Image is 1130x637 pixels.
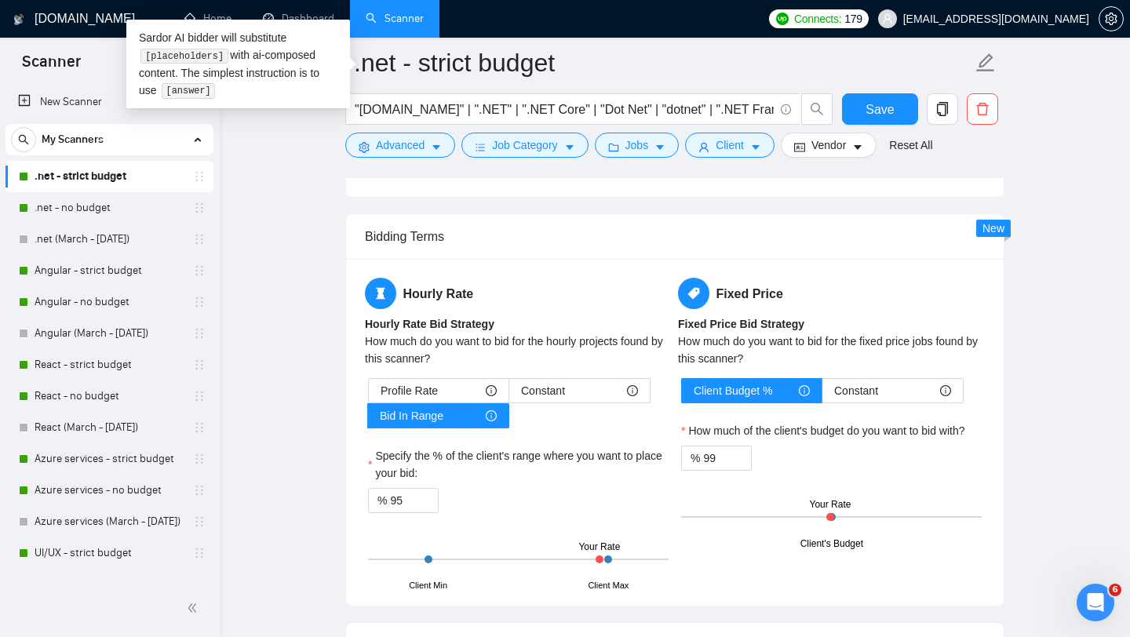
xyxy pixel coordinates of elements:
a: .net - no budget [35,192,184,224]
span: setting [1099,13,1123,25]
a: homeHome [184,12,231,25]
a: Angular (March - [DATE]) [35,318,184,349]
span: info-circle [486,410,497,421]
a: React (March - [DATE]) [35,412,184,443]
span: caret-down [564,141,575,153]
span: info-circle [627,385,638,396]
span: Client [716,136,744,154]
div: Your Rate [809,497,851,512]
span: folder [608,141,619,153]
a: Azure services (March - [DATE]) [35,506,184,537]
span: holder [193,453,206,465]
div: Client Max [588,579,629,592]
a: searchScanner [366,12,424,25]
div: Your Rate [578,540,620,555]
a: New Scanner [18,86,201,118]
li: New Scanner [5,86,213,118]
div: Client's Budget [800,537,863,551]
a: React - no budget [35,380,184,412]
span: Bid In Range [380,404,443,428]
a: Reset All [889,136,932,154]
span: Job Category [492,136,557,154]
span: Client Budget % [694,379,772,402]
button: userClientcaret-down [685,133,775,158]
span: double-left [187,600,202,616]
span: info-circle [799,385,810,396]
button: folderJobscaret-down [595,133,680,158]
span: bars [475,141,486,153]
label: How much of the client's budget do you want to bid with? [681,422,965,439]
span: search [802,102,832,116]
button: barsJob Categorycaret-down [461,133,588,158]
input: How much of the client's budget do you want to bid with? [703,446,751,470]
span: caret-down [654,141,665,153]
a: Azure services - no budget [35,475,184,506]
button: settingAdvancedcaret-down [345,133,455,158]
div: Client Min [409,579,447,592]
span: holder [193,484,206,497]
span: Constant [521,379,565,402]
h5: Hourly Rate [365,278,672,309]
span: user [882,13,893,24]
span: holder [193,515,206,528]
span: holder [193,390,206,402]
a: Angular - no budget [35,286,184,318]
span: holder [193,547,206,559]
label: Specify the % of the client's range where you want to place your bid: [368,447,669,482]
button: delete [967,93,998,125]
span: 179 [844,10,862,27]
span: Constant [834,379,878,402]
button: Save [842,93,918,125]
span: Jobs [625,136,649,154]
a: .net (March - [DATE]) [35,224,184,255]
button: search [11,127,36,152]
span: user [698,141,709,153]
span: holder [193,233,206,246]
input: Specify the % of the client's range where you want to place your bid: [390,489,438,512]
span: Scanner [9,50,93,83]
a: setting [1099,13,1124,25]
a: dashboardDashboard [263,12,334,25]
span: Vendor [811,136,846,154]
span: Save [866,100,894,119]
span: Connects: [794,10,841,27]
span: Advanced [376,136,425,154]
span: caret-down [852,141,863,153]
span: holder [193,327,206,340]
span: holder [193,578,206,591]
span: search [12,134,35,145]
span: holder [193,296,206,308]
a: UI/UX - strict budget [35,537,184,569]
span: 6 [1109,584,1121,596]
span: delete [968,102,997,116]
img: upwork-logo.png [776,13,789,25]
span: holder [193,202,206,214]
span: info-circle [940,385,951,396]
span: tag [678,278,709,309]
span: info-circle [781,104,791,115]
a: .net - strict budget [35,161,184,192]
a: Angular - strict budget [35,255,184,286]
button: search [801,93,833,125]
h5: Fixed Price [678,278,985,309]
img: logo [13,7,24,32]
iframe: Intercom live chat [1077,584,1114,621]
span: hourglass [365,278,396,309]
span: New [982,222,1004,235]
span: holder [193,170,206,183]
input: Search Freelance Jobs... [355,100,774,119]
span: info-circle [486,385,497,396]
div: How much do you want to bid for the hourly projects found by this scanner? [365,333,672,367]
button: copy [927,93,958,125]
span: Profile Rate [381,379,438,402]
span: holder [193,359,206,371]
a: UI/UX - no budget [35,569,184,600]
button: idcardVendorcaret-down [781,133,877,158]
span: holder [193,264,206,277]
div: Bidding Terms [365,214,985,259]
button: setting [1099,6,1124,31]
span: My Scanners [42,124,104,155]
span: copy [928,102,957,116]
span: setting [359,141,370,153]
span: edit [975,53,996,73]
